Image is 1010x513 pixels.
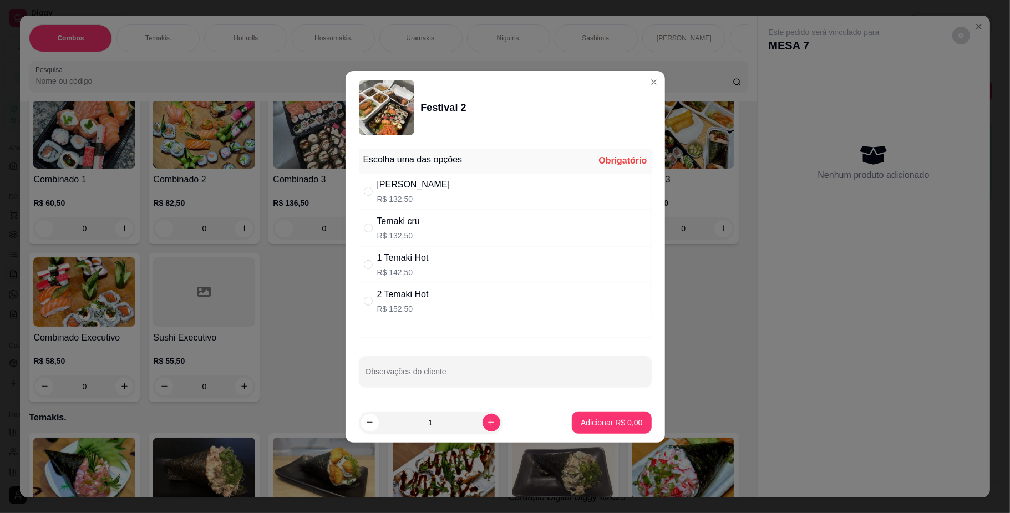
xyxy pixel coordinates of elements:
p: R$ 132,50 [377,230,420,241]
div: Temaki cru [377,215,420,228]
p: R$ 132,50 [377,194,450,205]
button: increase-product-quantity [483,414,500,431]
button: decrease-product-quantity [361,414,379,431]
div: [PERSON_NAME] [377,178,450,191]
div: Festival 2 [421,100,466,115]
div: Obrigatório [598,154,647,167]
div: Escolha uma das opções [363,153,463,166]
img: product-image [359,80,414,135]
input: Observações do cliente [366,370,645,382]
div: 2 Temaki Hot [377,288,429,301]
p: R$ 142,50 [377,267,429,278]
p: Adicionar R$ 0,00 [581,417,642,428]
button: Close [645,73,663,91]
p: R$ 152,50 [377,303,429,314]
div: 1 Temaki Hot [377,251,429,265]
button: Adicionar R$ 0,00 [572,412,651,434]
